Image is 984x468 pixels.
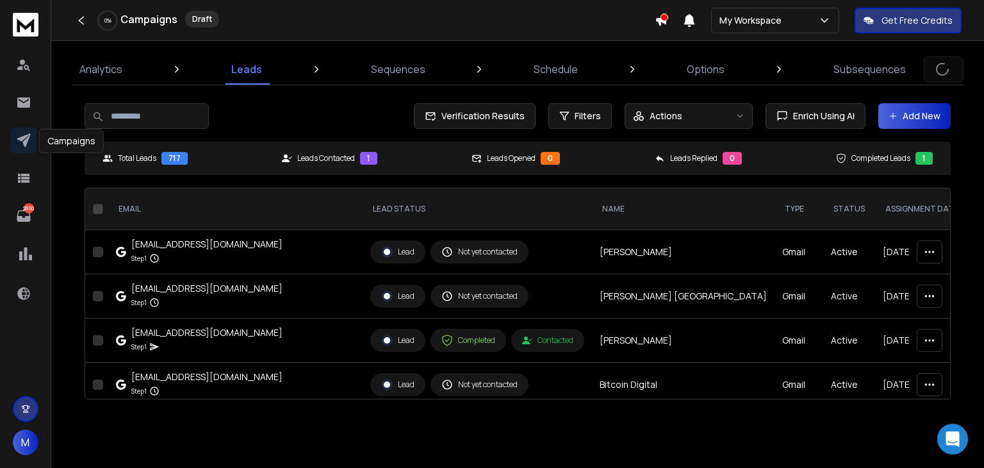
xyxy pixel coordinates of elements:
[371,62,425,77] p: Sequences
[13,430,38,455] button: M
[766,103,865,129] button: Enrich Using AI
[592,230,775,274] td: [PERSON_NAME]
[381,379,414,390] div: Lead
[937,424,968,455] div: Open Intercom Messenger
[719,14,787,27] p: My Workspace
[878,103,951,129] button: Add New
[775,363,823,407] td: Gmail
[534,62,578,77] p: Schedule
[360,152,377,165] div: 1
[487,153,536,163] p: Leads Opened
[381,335,414,346] div: Lead
[788,110,855,122] span: Enrich Using AI
[104,17,111,24] p: 0 %
[823,274,875,319] td: Active
[679,54,732,85] a: Options
[363,188,592,230] th: LEAD STATUS
[875,188,969,230] th: Assignment Date
[231,62,262,77] p: Leads
[441,379,518,390] div: Not yet contacted
[381,290,414,302] div: Lead
[297,153,355,163] p: Leads Contacted
[131,296,147,309] p: Step 1
[522,335,573,346] div: Contacted
[363,54,433,85] a: Sequences
[915,152,933,165] div: 1
[823,188,875,230] th: Status
[131,371,283,383] div: [EMAIL_ADDRESS][DOMAIN_NAME]
[381,246,414,258] div: Lead
[687,62,725,77] p: Options
[541,152,560,165] div: 0
[881,14,953,27] p: Get Free Credits
[775,319,823,363] td: Gmail
[548,103,612,129] button: Filters
[24,203,34,213] p: 2850
[670,153,717,163] p: Leads Replied
[13,13,38,37] img: logo
[775,230,823,274] td: Gmail
[575,110,601,122] span: Filters
[131,238,283,251] div: [EMAIL_ADDRESS][DOMAIN_NAME]
[592,274,775,319] td: [PERSON_NAME] [GEOGRAPHIC_DATA]
[833,62,906,77] p: Subsequences
[875,230,969,274] td: [DATE]
[441,335,495,346] div: Completed
[441,246,518,258] div: Not yet contacted
[823,319,875,363] td: Active
[72,54,130,85] a: Analytics
[775,274,823,319] td: Gmail
[414,103,536,129] button: Verification Results
[131,282,283,295] div: [EMAIL_ADDRESS][DOMAIN_NAME]
[650,110,682,122] p: Actions
[224,54,270,85] a: Leads
[120,12,177,27] h1: Campaigns
[131,326,283,339] div: [EMAIL_ADDRESS][DOMAIN_NAME]
[185,11,219,28] div: Draft
[526,54,586,85] a: Schedule
[592,363,775,407] td: Bitcoin Digital
[855,8,962,33] button: Get Free Credits
[118,153,156,163] p: Total Leads
[441,290,518,302] div: Not yet contacted
[108,188,363,230] th: EMAIL
[826,54,914,85] a: Subsequences
[592,319,775,363] td: [PERSON_NAME]
[161,152,188,165] div: 717
[823,363,875,407] td: Active
[131,340,147,353] p: Step 1
[131,385,147,397] p: Step 1
[875,319,969,363] td: [DATE]
[39,129,104,153] div: Campaigns
[592,188,775,230] th: NAME
[875,274,969,319] td: [DATE]
[723,152,742,165] div: 0
[851,153,910,163] p: Completed Leads
[79,62,122,77] p: Analytics
[436,110,525,122] span: Verification Results
[775,188,823,230] th: Type
[823,230,875,274] td: Active
[131,252,147,265] p: Step 1
[11,203,37,229] a: 2850
[875,363,969,407] td: [DATE]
